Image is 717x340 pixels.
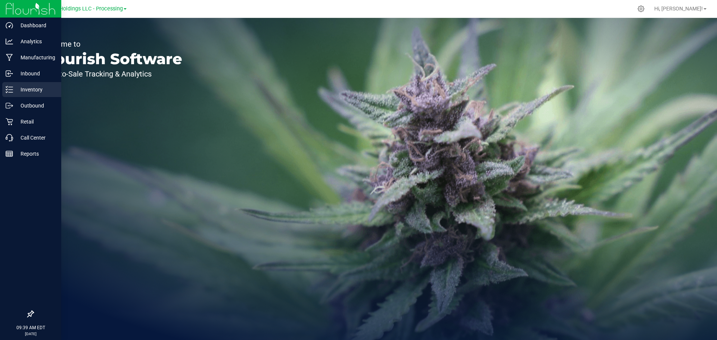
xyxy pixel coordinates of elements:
span: Riviera Creek Holdings LLC - Processing [26,6,123,12]
p: Inbound [13,69,58,78]
p: 09:39 AM EDT [3,324,58,331]
inline-svg: Call Center [6,134,13,141]
inline-svg: Dashboard [6,22,13,29]
div: Manage settings [636,5,646,12]
inline-svg: Manufacturing [6,54,13,61]
inline-svg: Analytics [6,38,13,45]
inline-svg: Inbound [6,70,13,77]
p: Manufacturing [13,53,58,62]
inline-svg: Reports [6,150,13,157]
p: Retail [13,117,58,126]
inline-svg: Retail [6,118,13,125]
p: Welcome to [40,40,182,48]
p: Seed-to-Sale Tracking & Analytics [40,70,182,78]
inline-svg: Outbound [6,102,13,109]
inline-svg: Inventory [6,86,13,93]
p: Dashboard [13,21,58,30]
p: Flourish Software [40,52,182,66]
p: Outbound [13,101,58,110]
p: [DATE] [3,331,58,337]
p: Inventory [13,85,58,94]
p: Call Center [13,133,58,142]
p: Analytics [13,37,58,46]
span: Hi, [PERSON_NAME]! [654,6,703,12]
p: Reports [13,149,58,158]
